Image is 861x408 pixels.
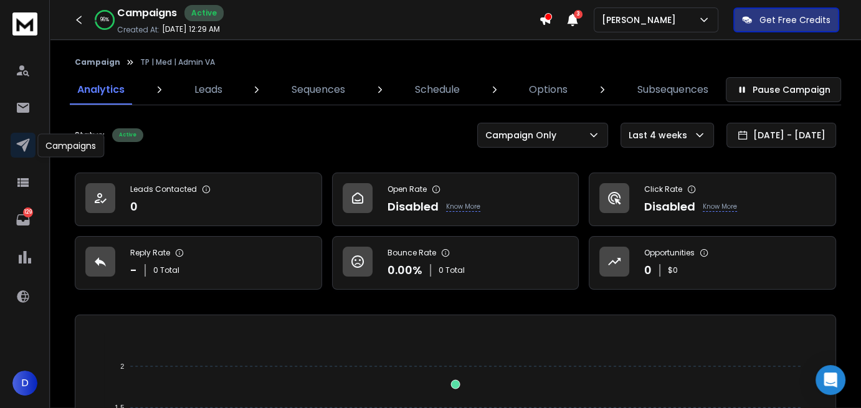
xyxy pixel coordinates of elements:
a: Options [521,75,575,105]
tspan: 2 [120,363,124,370]
p: Options [529,82,568,97]
button: Campaign [75,57,120,67]
p: Status: [75,129,105,141]
a: 129 [11,207,36,232]
div: Open Intercom Messenger [816,365,845,395]
p: 0 [644,262,652,279]
p: Created At: [117,25,159,35]
a: Leads Contacted0 [75,173,322,226]
div: Active [112,128,143,142]
a: Sequences [284,75,353,105]
button: D [12,371,37,396]
p: Bounce Rate [388,248,436,258]
p: Campaign Only [485,129,561,141]
a: Click RateDisabledKnow More [589,173,836,226]
p: Open Rate [388,184,427,194]
a: Reply Rate-0 Total [75,236,322,290]
p: Know More [703,202,737,212]
p: 0 Total [153,265,179,275]
p: TP | Med | Admin VA [140,57,215,67]
span: 3 [574,10,583,19]
p: Schedule [415,82,460,97]
a: Leads [187,75,230,105]
p: Last 4 weeks [629,129,692,141]
p: Analytics [77,82,125,97]
img: logo [12,12,37,36]
p: 96 % [100,16,109,24]
div: Active [184,5,224,21]
p: Reply Rate [130,248,170,258]
h1: Campaigns [117,6,177,21]
p: 0.00 % [388,262,422,279]
a: Subsequences [630,75,716,105]
div: Campaigns [37,134,104,158]
p: 0 [130,198,138,216]
p: Get Free Credits [759,14,830,26]
p: Opportunities [644,248,695,258]
a: Open RateDisabledKnow More [332,173,579,226]
p: Know More [446,202,480,212]
button: [DATE] - [DATE] [726,123,836,148]
a: Schedule [407,75,467,105]
p: Leads Contacted [130,184,197,194]
a: Opportunities0$0 [589,236,836,290]
button: Pause Campaign [726,77,841,102]
p: Leads [194,82,222,97]
p: [PERSON_NAME] [602,14,681,26]
p: [DATE] 12:29 AM [162,24,220,34]
p: Click Rate [644,184,682,194]
p: - [130,262,137,279]
p: $ 0 [668,265,678,275]
p: Sequences [292,82,345,97]
p: Disabled [644,198,695,216]
a: Bounce Rate0.00%0 Total [332,236,579,290]
p: Disabled [388,198,439,216]
a: Analytics [70,75,132,105]
p: 129 [23,207,33,217]
p: Subsequences [637,82,708,97]
button: Get Free Credits [733,7,839,32]
p: 0 Total [439,265,465,275]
